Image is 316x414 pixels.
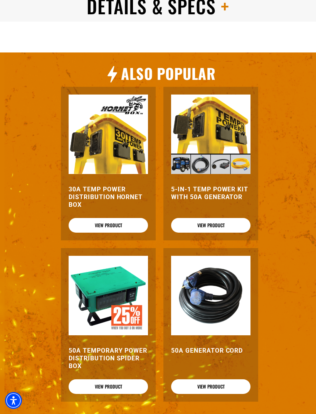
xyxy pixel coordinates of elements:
[69,186,148,209] a: 30A Temp Power Distribution Hornet Box
[69,379,148,394] a: View Product
[171,186,250,201] a: 5-in-1 Temp Power Kit with 50A Generator
[69,218,148,233] a: View Product
[69,256,148,335] img: 50A Temporary Power Distribution Spider Box
[171,256,250,335] img: 50A Generator Cord
[5,392,22,409] div: Accessibility Menu
[69,95,148,174] img: 30A Temp Power Distribution Hornet Box
[171,218,250,233] a: View Product
[171,379,250,394] a: View Product
[121,64,215,83] h2: Also Popular
[171,347,250,355] a: 50A Generator Cord
[69,347,148,370] a: 50A Temporary Power Distribution Spider Box
[171,95,250,174] img: 5-in-1 Temp Power Kit with 50A Generator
